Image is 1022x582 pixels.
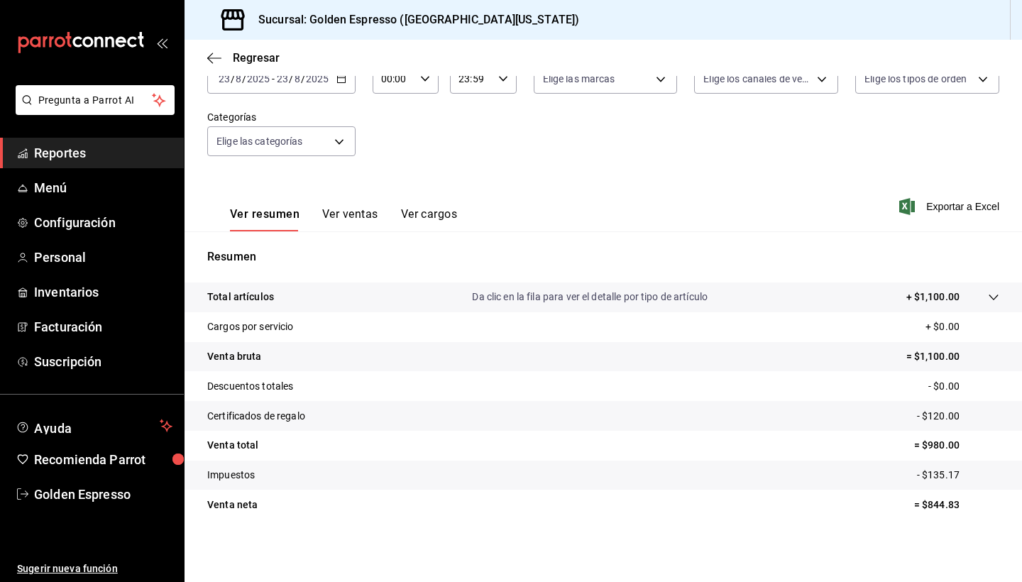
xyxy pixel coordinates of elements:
button: Ver cargos [401,207,458,231]
h3: Sucursal: Golden Espresso ([GEOGRAPHIC_DATA][US_STATE]) [247,11,579,28]
span: / [289,73,293,84]
p: + $1,100.00 [906,290,960,304]
p: Venta total [207,438,258,453]
span: Elige los tipos de orden [864,72,967,86]
p: = $1,100.00 [906,349,999,364]
button: Ver resumen [230,207,300,231]
span: Configuración [34,213,172,232]
span: / [231,73,235,84]
span: Suscripción [34,352,172,371]
p: Venta bruta [207,349,261,364]
span: Golden Espresso [34,485,172,504]
span: Ayuda [34,417,154,434]
span: Elige las marcas [543,72,615,86]
p: Certificados de regalo [207,409,305,424]
span: Personal [34,248,172,267]
a: Pregunta a Parrot AI [10,103,175,118]
p: Total artículos [207,290,274,304]
span: Sugerir nueva función [17,561,172,576]
span: Inventarios [34,282,172,302]
input: ---- [246,73,270,84]
p: - $120.00 [917,409,999,424]
span: Elige las categorías [216,134,303,148]
span: - [272,73,275,84]
p: Resumen [207,248,999,265]
button: Exportar a Excel [902,198,999,215]
input: -- [235,73,242,84]
p: = $980.00 [914,438,999,453]
p: = $844.83 [914,498,999,512]
span: Reportes [34,143,172,163]
p: - $135.17 [917,468,999,483]
p: + $0.00 [925,319,999,334]
button: Pregunta a Parrot AI [16,85,175,115]
span: / [301,73,305,84]
input: -- [294,73,301,84]
span: Elige los canales de venta [703,72,812,86]
span: Regresar [233,51,280,65]
p: Descuentos totales [207,379,293,394]
p: Da clic en la fila para ver el detalle por tipo de artículo [472,290,708,304]
p: Venta neta [207,498,258,512]
input: -- [276,73,289,84]
p: Impuestos [207,468,255,483]
button: Ver ventas [322,207,378,231]
span: Pregunta a Parrot AI [38,93,153,108]
span: / [242,73,246,84]
input: -- [218,73,231,84]
span: Menú [34,178,172,197]
div: navigation tabs [230,207,457,231]
span: Facturación [34,317,172,336]
span: Recomienda Parrot [34,450,172,469]
label: Categorías [207,112,356,122]
input: ---- [305,73,329,84]
button: open_drawer_menu [156,37,167,48]
button: Regresar [207,51,280,65]
p: Cargos por servicio [207,319,294,334]
p: - $0.00 [928,379,999,394]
